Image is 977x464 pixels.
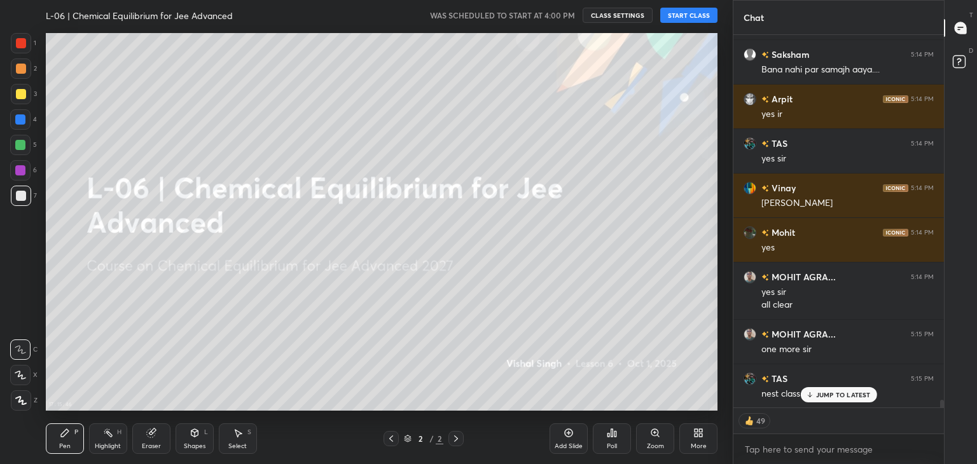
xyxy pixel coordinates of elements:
div: 5:14 PM [911,51,934,58]
div: 5:15 PM [911,331,934,338]
img: no-rating-badge.077c3623.svg [761,96,769,103]
div: Z [11,390,38,411]
h6: Vinay [769,181,796,194]
p: T [969,10,973,20]
div: Poll [607,443,617,449]
button: START CLASS [660,8,717,23]
h6: TAS [769,137,787,150]
h6: TAS [769,372,787,385]
div: 5:14 PM [911,273,934,281]
h5: WAS SCHEDULED TO START AT 4:00 PM [430,10,575,21]
img: iconic-dark.1390631f.png [883,229,908,236]
h6: MOHIT AGRA... [769,270,836,283]
img: no-rating-badge.077c3623.svg [761,140,769,147]
img: no-rating-badge.077c3623.svg [761,185,769,192]
img: default.png [744,48,756,61]
img: no-rating-badge.077c3623.svg [761,51,769,58]
h6: Arpit [769,92,793,106]
img: 4eb1dc4010e44e78830915d058b396db.jpg [744,182,756,194]
img: no-rating-badge.077c3623.svg [761,376,769,383]
div: grid [733,35,944,408]
div: 2 [436,433,443,444]
div: C [10,339,38,360]
div: 4 [10,109,37,130]
div: More [691,443,707,449]
div: 5:14 PM [911,95,934,103]
div: nest class problem solving [761,388,934,400]
div: Shapes [184,443,205,449]
img: a5d7f7b984604a1dadd55f65eb49b193.jpg [744,372,756,385]
div: 2 [414,435,427,442]
div: 1 [11,33,36,53]
button: CLASS SETTINGS [583,8,653,23]
div: all clear [761,299,934,311]
div: 49 [756,416,766,426]
h6: Saksham [769,48,810,61]
div: [PERSON_NAME] [761,197,934,210]
img: iconic-dark.1390631f.png [883,184,908,192]
div: Add Slide [555,443,583,449]
div: Eraser [142,443,161,449]
div: 5:14 PM [911,140,934,147]
div: X [10,365,38,385]
h6: MOHIT AGRA... [769,327,836,341]
img: a5d7f7b984604a1dadd55f65eb49b193.jpg [744,137,756,150]
div: 7 [11,186,37,206]
div: 5:15 PM [911,375,934,383]
img: no-rating-badge.077c3623.svg [761,274,769,281]
img: 9f4d1f85fa4f42b7be58317e8bcbbe5a.jpg [744,93,756,106]
div: Bana nahi par samajh aaya.... [761,64,934,76]
div: / [429,435,433,442]
div: Zoom [647,443,664,449]
p: Chat [733,1,774,34]
img: f80c770ad08549ae8ce54a728834ab4d.jpg [744,226,756,239]
img: f79f9f3295ef4bfc94cd27e958f92d7b.jpg [744,271,756,283]
div: yes ir [761,108,934,121]
div: 5:14 PM [911,184,934,192]
div: H [117,429,121,435]
div: Select [228,443,247,449]
div: 2 [11,58,37,79]
div: yes [761,242,934,254]
img: f79f9f3295ef4bfc94cd27e958f92d7b.jpg [744,328,756,341]
img: no-rating-badge.077c3623.svg [761,229,769,236]
img: iconic-dark.1390631f.png [883,95,908,103]
div: 6 [10,160,37,181]
div: yes sir [761,153,934,165]
div: S [247,429,251,435]
div: L [204,429,208,435]
h4: L-06 | Chemical Equilibrium for Jee Advanced [46,10,233,22]
div: P [74,429,78,435]
img: no-rating-badge.077c3623.svg [761,331,769,338]
div: Pen [59,443,71,449]
div: 5 [10,135,37,155]
div: Highlight [95,443,121,449]
img: thumbs_up.png [743,414,756,427]
div: one more sir [761,343,934,356]
div: yes sir [761,286,934,299]
div: 3 [11,84,37,104]
p: JUMP TO LATEST [816,391,871,399]
div: 5:14 PM [911,229,934,236]
p: D [969,46,973,55]
h6: Mohit [769,226,795,239]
